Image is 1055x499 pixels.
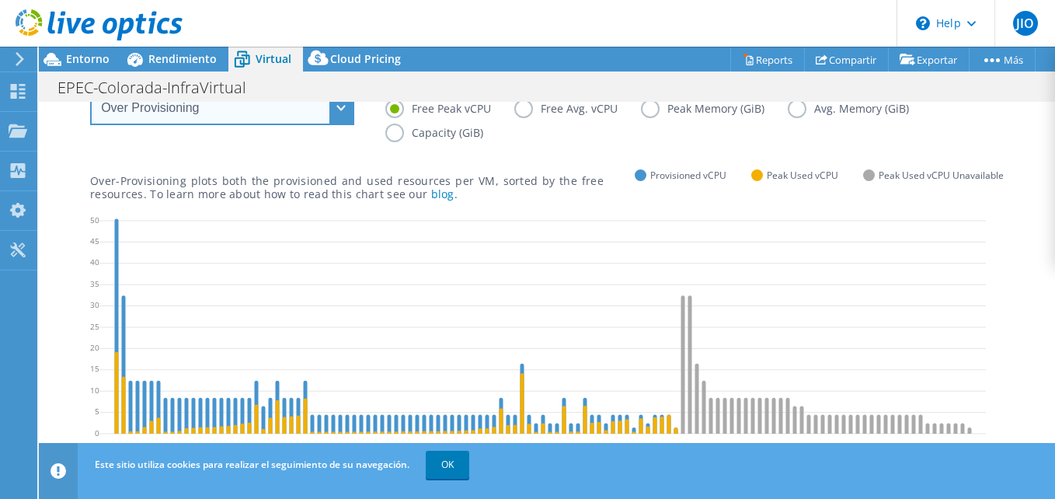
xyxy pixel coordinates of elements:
[330,51,401,66] span: Cloud Pricing
[879,166,1004,184] span: Peak Used vCPU Unavailable
[514,99,641,118] label: Free Avg. vCPU
[788,99,932,118] label: Avg. Memory (GiB)
[66,51,110,66] span: Entorno
[916,16,930,30] svg: \n
[95,406,99,417] text: 5
[385,99,514,118] label: Free Peak vCPU
[90,363,99,374] text: 15
[650,166,726,184] span: Provisioned vCPU
[90,278,99,289] text: 35
[730,47,805,72] a: Reports
[90,256,99,267] text: 40
[256,51,291,66] span: Virtual
[767,166,838,184] span: Peak Used vCPU
[385,124,507,142] label: Capacity (GiB)
[90,299,99,310] text: 30
[969,47,1036,72] a: Más
[90,385,99,396] text: 10
[95,458,409,471] span: Este sitio utiliza cookies para realizar el seguimiento de su navegación.
[804,47,889,72] a: Compartir
[90,320,99,331] text: 25
[90,174,604,201] p: Over-Provisioning plots both the provisioned and used resources per VM, sorted by the free resour...
[90,214,99,225] text: 50
[1013,11,1038,36] span: JIO
[431,187,454,201] a: blog
[641,99,788,118] label: Peak Memory (GiB)
[90,342,99,353] text: 20
[90,236,99,246] text: 45
[426,451,469,479] a: OK
[50,79,270,96] h1: EPEC-Colorada-InfraVirtual
[888,47,970,72] a: Exportar
[95,427,99,438] text: 0
[148,51,217,66] span: Rendimiento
